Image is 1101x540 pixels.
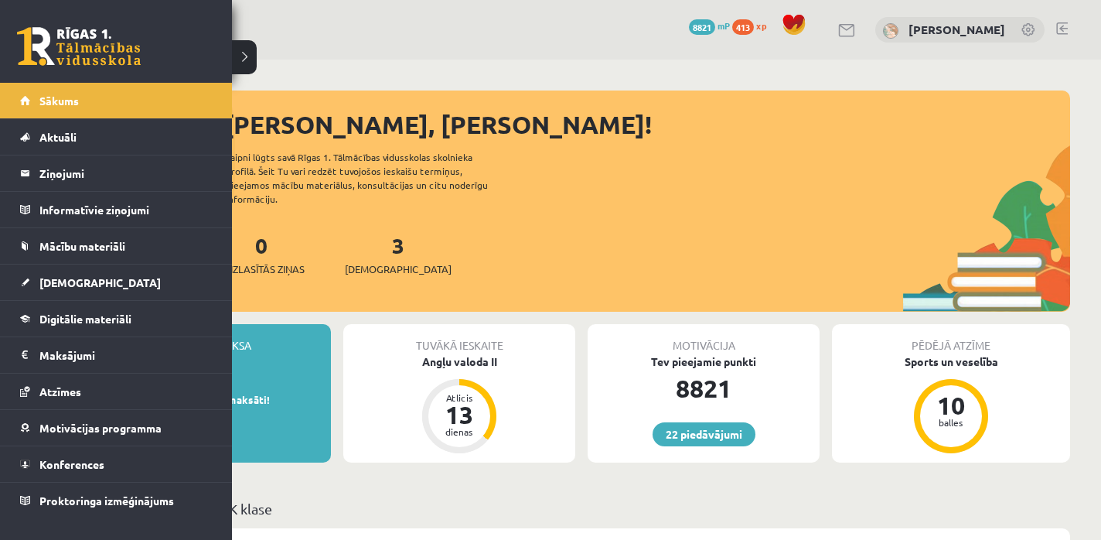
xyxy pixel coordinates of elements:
legend: Maksājumi [39,337,213,373]
div: Angļu valoda II [343,354,575,370]
div: Atlicis [436,393,482,402]
span: Atzīmes [39,384,81,398]
span: xp [756,19,766,32]
div: dienas [436,427,482,436]
a: 8821 mP [689,19,730,32]
a: 413 xp [732,19,774,32]
a: Atzīmes [20,374,213,409]
legend: Informatīvie ziņojumi [39,192,213,227]
span: Mācību materiāli [39,239,125,253]
span: Aktuāli [39,130,77,144]
span: [DEMOGRAPHIC_DATA] [39,275,161,289]
span: Proktoringa izmēģinājums [39,494,174,508]
span: Sākums [39,94,79,108]
span: 413 [732,19,754,35]
a: Maksājumi [20,337,213,373]
a: 3[DEMOGRAPHIC_DATA] [345,231,452,277]
a: Aktuāli [20,119,213,155]
img: Marta Laura Neļķe [883,23,898,39]
span: Digitālie materiāli [39,312,131,326]
div: Tev pieejamie punkti [588,354,820,370]
a: Konferences [20,446,213,482]
span: mP [718,19,730,32]
a: Digitālie materiāli [20,301,213,337]
div: [PERSON_NAME], [PERSON_NAME]! [224,106,1070,143]
a: Mācību materiāli [20,228,213,264]
legend: Ziņojumi [39,156,213,191]
div: Sports un veselība [832,354,1070,370]
a: Motivācijas programma [20,410,213,446]
a: Ziņojumi [20,156,213,191]
div: Laipni lūgts savā Rīgas 1. Tālmācības vidusskolas skolnieka profilā. Šeit Tu vari redzēt tuvojošo... [226,150,515,206]
div: 10 [928,393,974,418]
span: 8821 [689,19,715,35]
span: [DEMOGRAPHIC_DATA] [345,261,452,277]
div: 13 [436,402,482,427]
a: Rīgas 1. Tālmācības vidusskola [17,27,141,66]
a: Informatīvie ziņojumi [20,192,213,227]
p: Mācību plāns 12.b2 JK klase [99,498,1064,519]
a: [DEMOGRAPHIC_DATA] [20,265,213,300]
div: Tuvākā ieskaite [343,324,575,354]
div: 8821 [588,370,820,407]
a: Angļu valoda II Atlicis 13 dienas [343,354,575,456]
a: 0Neizlasītās ziņas [218,231,305,277]
div: Pēdējā atzīme [832,324,1070,354]
div: balles [928,418,974,427]
a: 22 piedāvājumi [653,422,755,446]
span: Konferences [39,457,104,471]
a: [PERSON_NAME] [908,22,1005,37]
span: Motivācijas programma [39,421,162,435]
a: Sports un veselība 10 balles [832,354,1070,456]
span: Neizlasītās ziņas [218,261,305,277]
div: Motivācija [588,324,820,354]
a: Sākums [20,83,213,118]
a: Proktoringa izmēģinājums [20,483,213,518]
